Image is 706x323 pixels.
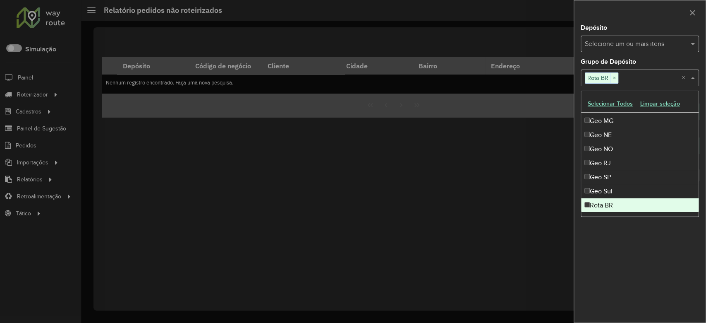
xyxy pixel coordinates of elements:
[581,156,699,170] div: Geo RJ
[682,73,689,83] span: Clear all
[584,97,637,110] button: Selecionar Todos
[581,23,607,33] label: Depósito
[581,184,699,198] div: Geo Sul
[610,73,618,83] span: ×
[585,73,610,83] span: Rota BR
[581,114,699,128] div: Geo MG
[581,57,636,67] label: Grupo de Depósito
[581,170,699,184] div: Geo SP
[581,91,699,217] ng-dropdown-panel: Options list
[581,128,699,142] div: Geo NE
[581,198,699,212] div: Rota BR
[637,97,684,110] button: Limpar seleção
[581,142,699,156] div: Geo NO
